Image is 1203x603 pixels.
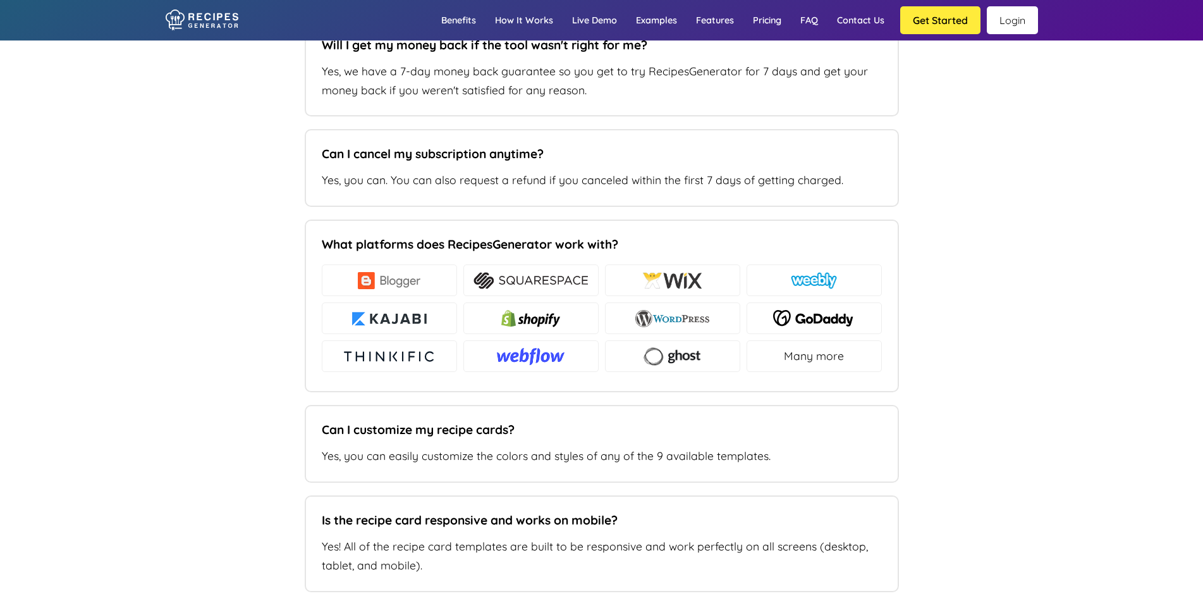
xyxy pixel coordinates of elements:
[687,2,743,39] a: Features
[773,310,855,327] img: platform-godaddy.svg
[322,513,876,528] h5: Is the recipe card responsive and works on mobile?
[322,447,882,466] p: Yes, you can easily customize the colors and styles of any of the 9 available templates.
[322,146,876,161] h5: Can I cancel my subscription anytime?
[322,37,876,53] h5: Will I get my money back if the tool wasn't right for me?
[642,272,703,289] img: platform-wix.jpg
[350,310,429,327] img: platform-kajabi.png
[563,2,626,39] a: Live demo
[322,237,876,252] h5: What platforms does RecipesGenerator work with?
[791,272,838,289] img: platform-weebly.png
[643,346,701,368] img: ghost.png
[432,2,485,39] a: Benefits
[322,422,876,437] h5: Can I customize my recipe cards?
[322,171,882,190] p: Yes, you can. You can also request a refund if you canceled within the first 7 days of getting ch...
[900,6,980,34] button: Get Started
[791,2,827,39] a: FAQ
[743,2,791,39] a: Pricing
[497,348,564,365] img: webflow.png
[626,2,687,39] a: Examples
[501,310,560,327] img: platform-shopify.png
[987,6,1038,34] a: Login
[473,272,588,289] img: platform-squarespace.png
[485,2,563,39] a: How it works
[827,2,894,39] a: Contact us
[322,537,882,575] p: Yes! All of the recipe card templates are built to be responsive and work perfectly on all screen...
[342,348,437,365] img: platform-thinkific.svg
[747,340,882,372] div: Many more
[358,272,420,289] img: platform-blogger.png
[322,62,882,100] p: Yes, we have a 7-day money back guarantee so you get to try RecipesGenerator for 7 days and get y...
[635,310,709,327] img: platform-wordpress.png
